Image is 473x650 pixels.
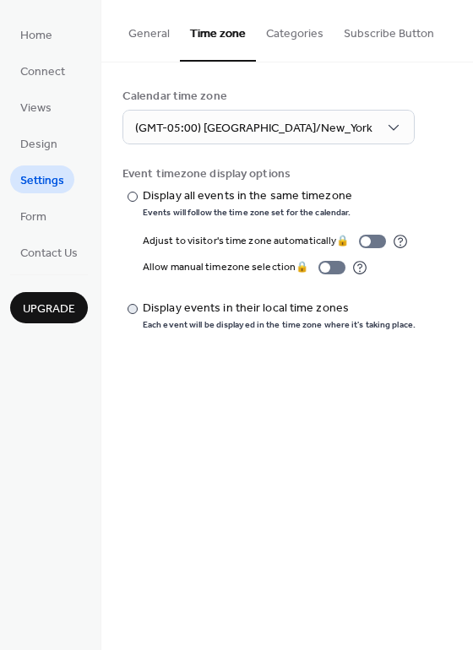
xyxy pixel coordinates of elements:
[20,100,52,117] span: Views
[10,20,63,48] a: Home
[10,57,75,84] a: Connect
[20,209,46,226] span: Form
[10,202,57,230] a: Form
[20,136,57,154] span: Design
[23,301,75,318] span: Upgrade
[10,238,88,266] a: Contact Us
[135,117,372,140] span: (GMT-05:00) [GEOGRAPHIC_DATA]/New_York
[143,187,352,205] div: Display all events in the same timezone
[122,88,449,106] div: Calendar time zone
[20,172,64,190] span: Settings
[122,165,449,183] div: Event timezone display options
[10,129,68,157] a: Design
[143,207,356,219] div: Events will follow the time zone set for the calendar.
[143,300,412,317] div: Display events in their local time zones
[10,93,62,121] a: Views
[20,63,65,81] span: Connect
[143,319,416,331] div: Each event will be displayed in the time zone where it's taking place.
[10,165,74,193] a: Settings
[10,292,88,323] button: Upgrade
[20,27,52,45] span: Home
[20,245,78,263] span: Contact Us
